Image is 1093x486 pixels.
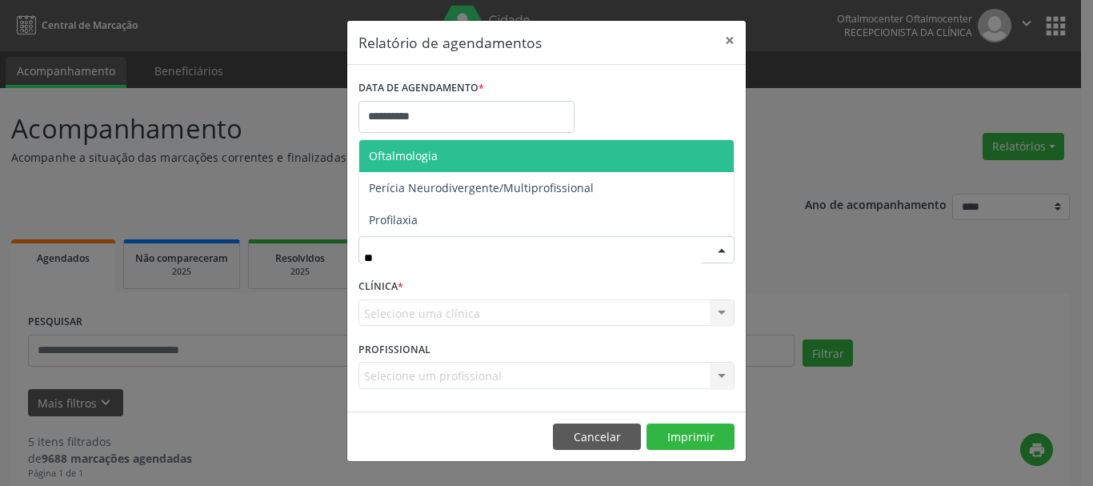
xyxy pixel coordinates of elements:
label: CLÍNICA [358,275,403,299]
span: Perícia Neurodivergente/Multiprofissional [369,180,594,195]
span: Profilaxia [369,212,418,227]
button: Imprimir [647,424,735,451]
span: Oftalmologia [369,148,438,163]
label: DATA DE AGENDAMENTO [358,76,484,101]
button: Close [714,21,746,60]
button: Cancelar [553,424,641,451]
label: PROFISSIONAL [358,337,430,362]
h5: Relatório de agendamentos [358,32,542,53]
